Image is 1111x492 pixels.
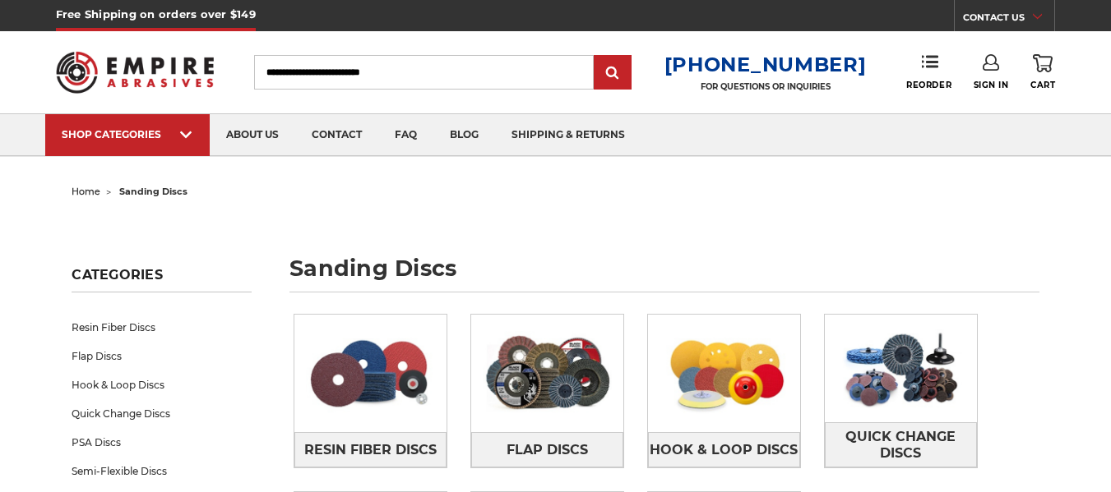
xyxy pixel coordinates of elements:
a: Semi-Flexible Discs [72,457,251,485]
a: Hook & Loop Discs [72,370,251,399]
a: blog [433,114,495,156]
a: home [72,186,100,197]
h5: Categories [72,267,251,292]
a: faq [378,114,433,156]
p: FOR QUESTIONS OR INQUIRIES [664,81,867,92]
span: Reorder [906,80,951,90]
a: PSA Discs [72,428,251,457]
span: Cart [1030,80,1055,90]
img: Resin Fiber Discs [294,320,447,427]
span: Flap Discs [507,436,588,464]
img: Empire Abrasives [56,41,214,103]
a: contact [295,114,378,156]
span: Sign In [974,80,1009,90]
a: about us [210,114,295,156]
img: Flap Discs [471,320,623,427]
img: Hook & Loop Discs [648,320,800,427]
span: Quick Change Discs [826,423,976,467]
a: Resin Fiber Discs [72,313,251,342]
a: Hook & Loop Discs [648,432,800,467]
a: Resin Fiber Discs [294,432,447,467]
span: Resin Fiber Discs [304,436,437,464]
a: Quick Change Discs [72,399,251,428]
a: Quick Change Discs [825,422,977,467]
a: [PHONE_NUMBER] [664,53,867,76]
span: sanding discs [119,186,187,197]
a: Cart [1030,54,1055,90]
a: Reorder [906,54,951,90]
img: Quick Change Discs [825,315,977,422]
h1: sanding discs [289,257,1039,292]
div: SHOP CATEGORIES [62,128,193,140]
a: CONTACT US [963,8,1054,31]
span: Hook & Loop Discs [650,436,798,464]
a: shipping & returns [495,114,641,156]
input: Submit [596,57,629,90]
a: Flap Discs [471,432,623,467]
a: Flap Discs [72,342,251,370]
